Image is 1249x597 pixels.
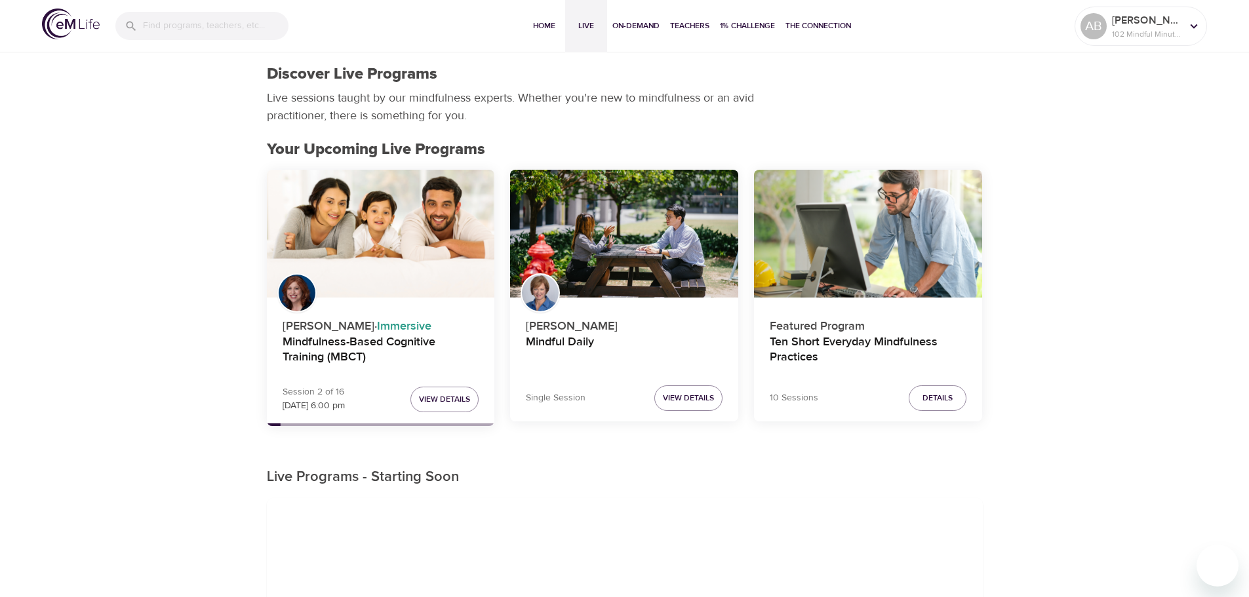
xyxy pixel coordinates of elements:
[1080,13,1107,39] div: AB
[1112,28,1181,40] p: 102 Mindful Minutes
[267,463,983,491] p: Live Programs - Starting Soon
[267,140,983,159] h2: Your Upcoming Live Programs
[42,9,100,39] img: logo
[670,19,709,33] span: Teachers
[754,170,982,298] button: Ten Short Everyday Mindfulness Practices
[267,65,437,84] h1: Discover Live Programs
[143,12,288,40] input: Find programs, teachers, etc...
[612,19,660,33] span: On-Demand
[909,385,966,411] button: Details
[267,170,495,298] button: Mindfulness-Based Cognitive Training (MBCT)
[528,19,560,33] span: Home
[770,391,818,405] p: 10 Sessions
[410,387,479,412] button: View Details
[419,393,470,406] span: View Details
[785,19,851,33] span: The Connection
[283,399,345,413] p: [DATE] 6:00 pm
[654,385,723,411] button: View Details
[526,335,723,366] h4: Mindful Daily
[1197,545,1239,587] iframe: Button to launch messaging window
[283,385,345,399] p: Session 2 of 16
[267,89,759,125] p: Live sessions taught by our mindfulness experts. Whether you're new to mindfulness or an avid pra...
[283,335,479,366] h4: Mindfulness-Based Cognitive Training (MBCT)
[720,19,775,33] span: 1% Challenge
[526,391,585,405] p: Single Session
[526,312,723,335] p: [PERSON_NAME]
[770,335,966,366] h4: Ten Short Everyday Mindfulness Practices
[1112,12,1181,28] p: [PERSON_NAME]
[510,170,738,298] button: Mindful Daily
[770,312,966,335] p: Featured Program
[922,391,953,405] span: Details
[570,19,602,33] span: Live
[663,391,714,405] span: View Details
[283,312,479,335] p: [PERSON_NAME] ·
[377,318,431,334] span: Immersive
